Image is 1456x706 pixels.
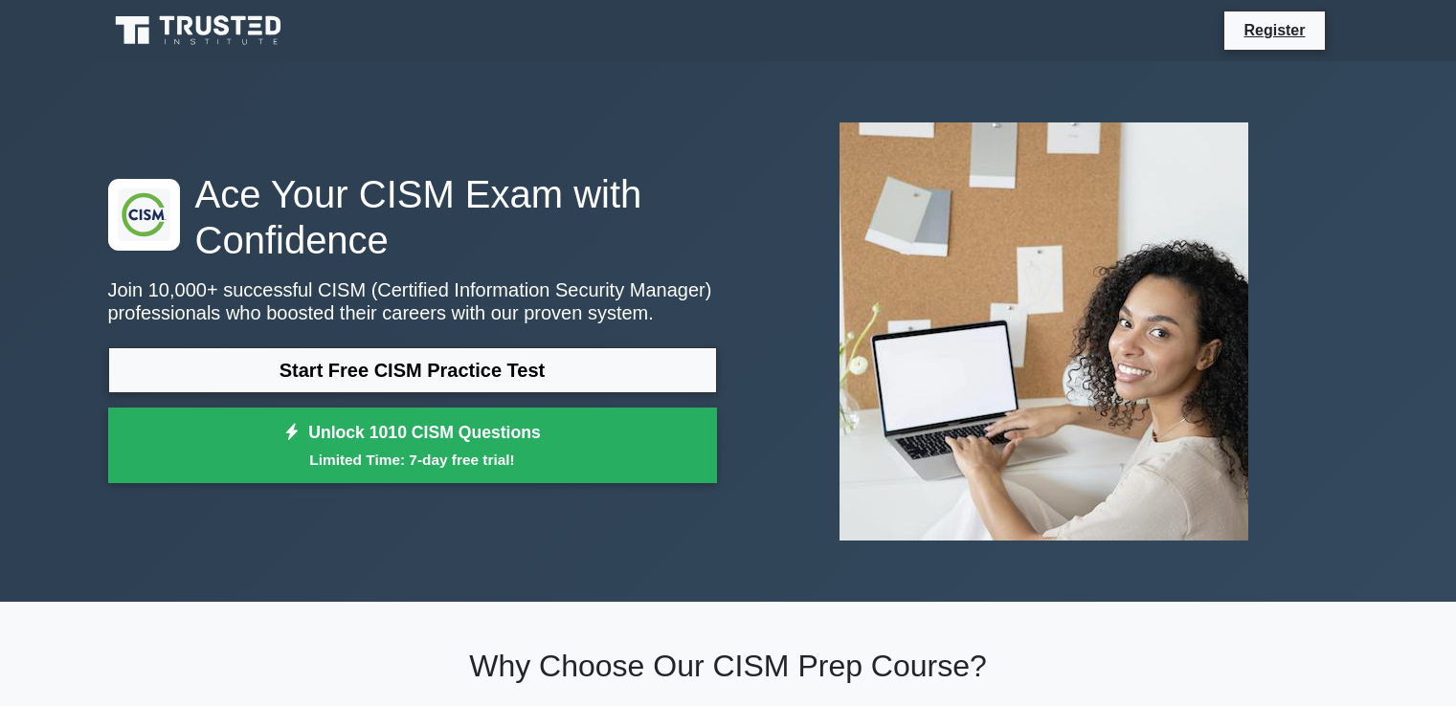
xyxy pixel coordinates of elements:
[108,408,717,484] a: Unlock 1010 CISM QuestionsLimited Time: 7-day free trial!
[108,171,717,263] h1: Ace Your CISM Exam with Confidence
[108,278,717,324] p: Join 10,000+ successful CISM (Certified Information Security Manager) professionals who boosted t...
[108,347,717,393] a: Start Free CISM Practice Test
[108,648,1349,684] h2: Why Choose Our CISM Prep Course?
[132,449,693,471] small: Limited Time: 7-day free trial!
[1232,18,1316,42] a: Register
